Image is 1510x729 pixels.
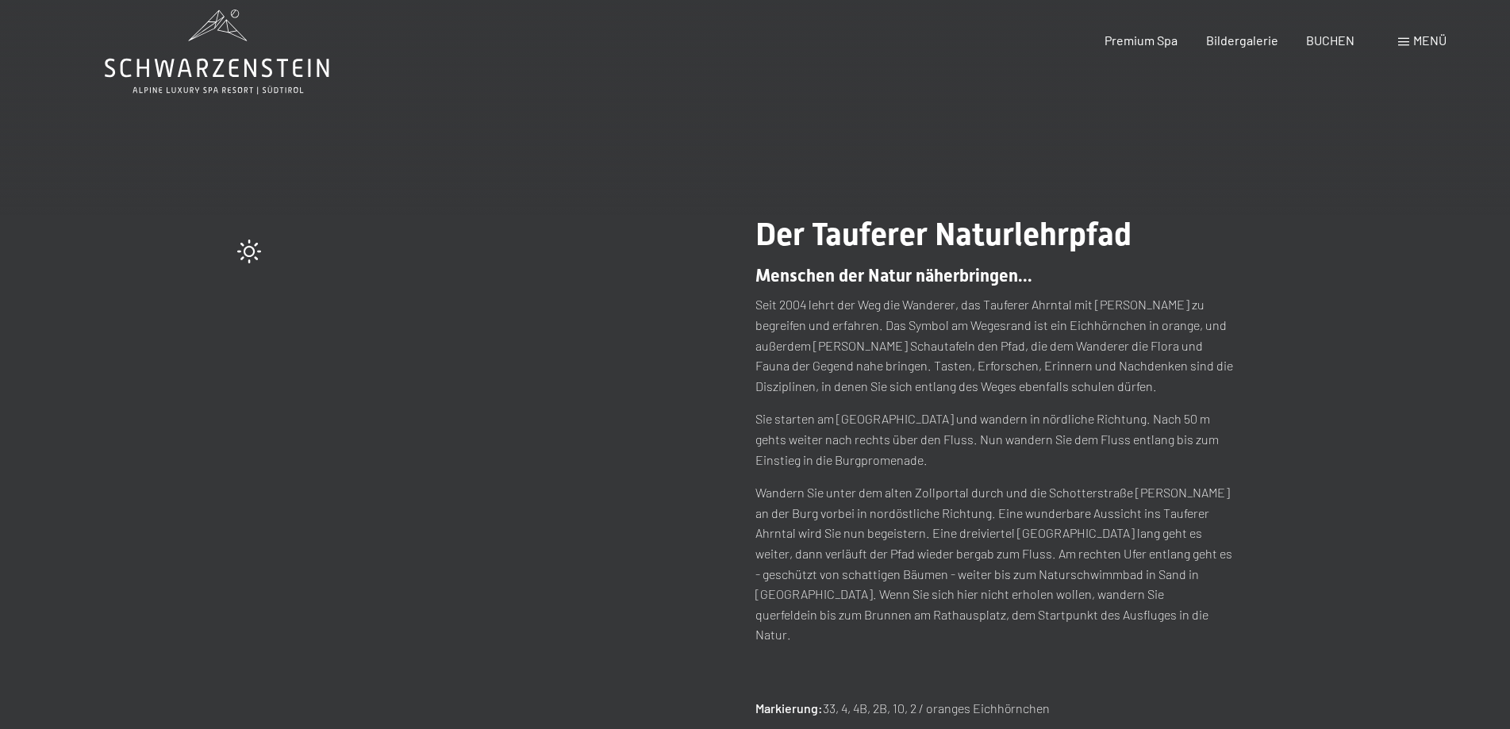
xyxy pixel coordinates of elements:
strong: Markierung: [755,700,823,716]
a: Premium Spa [1105,33,1178,48]
p: Seit 2004 lehrt der Weg die Wanderer, das Tauferer Ahrntal mit [PERSON_NAME] zu begreifen und erf... [755,294,1234,396]
p: Sie starten am [GEOGRAPHIC_DATA] und wandern in nördliche Richtung. Nach 50 m gehts weiter nach r... [755,409,1234,470]
a: Bildergalerie [1206,33,1278,48]
span: Der Tauferer Naturlehrpfad [755,216,1132,253]
p: 33, 4, 4B, 2B, 10, 2 / oranges Eichhörnchen [755,658,1234,719]
span: Menü [1413,33,1447,48]
span: Menschen der Natur näherbringen... [755,266,1032,286]
a: BUCHEN [1306,33,1354,48]
p: Wandern Sie unter dem alten Zollportal durch und die Schotterstraße [PERSON_NAME] an der Burg vor... [755,482,1234,645]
